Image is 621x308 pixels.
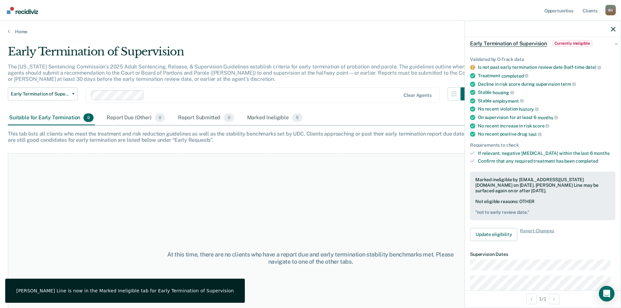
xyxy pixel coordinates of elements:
div: Early Termination of Supervision [8,45,474,64]
span: history [519,107,539,112]
div: Early Termination of SupervisionCurrently ineligible [465,33,621,54]
button: Update eligibility [470,228,517,241]
div: Stable [478,90,615,95]
p: The [US_STATE] Sentencing Commission’s 2025 Adult Sentencing, Release, & Supervision Guidelines e... [8,64,472,82]
div: Report Submitted [177,111,235,125]
div: Stable [478,98,615,104]
div: Suitable for Early Termination [8,111,95,125]
span: employment [493,98,524,103]
span: completed [576,158,598,164]
div: No recent increase in risk [478,123,615,129]
button: Next Opportunity [549,294,559,304]
div: Confirm that any required treatment has been [478,158,615,164]
div: Decline in risk score during supervision [478,81,615,87]
a: Home [8,29,613,35]
span: term [561,81,576,87]
span: 0 [83,113,94,122]
div: No recent violation [478,106,615,112]
div: On supervision for at least 6 [478,114,615,120]
span: Revert Changes [520,228,554,241]
div: Requirements to check [470,142,615,148]
button: Profile dropdown button [605,5,616,15]
div: Marked ineligible by [EMAIL_ADDRESS][US_STATE][DOMAIN_NAME] on [DATE]. [PERSON_NAME] Line may be ... [475,177,610,193]
div: If relevant, negative [MEDICAL_DATA] within the last 6 [478,150,615,156]
span: Early Termination of Supervision [11,91,69,97]
span: 0 [155,113,165,122]
pre: " not to early review date. " [475,210,610,215]
div: Is not past early termination review date (half-time date) [478,65,615,70]
div: Open Intercom Messenger [599,286,614,301]
span: score [533,123,549,128]
div: At this time, there are no clients who have a report due and early termination stability benchmar... [159,251,462,265]
div: Marked Ineligible [246,111,304,125]
div: Not eligible reasons: OTHER [475,199,610,215]
div: This tab lists all clients who meet the treatment and risk reduction guidelines as well as the st... [8,131,613,143]
div: 1 / 1 [465,290,621,307]
div: B G [605,5,616,15]
img: Recidiviz [7,7,38,14]
div: [PERSON_NAME] Line is now in the Marked Ineligible tab for Early Termination of Supervision [16,288,234,294]
div: No recent positive drug [478,131,615,137]
div: Treatment [478,73,615,79]
span: test [528,131,542,137]
span: housing [493,90,514,95]
div: Report Due (Other) [105,111,166,125]
div: Clear agents [404,93,431,98]
span: 5 [292,113,303,122]
div: Validated by O-Track data [470,56,615,62]
span: Currently ineligible [552,40,592,47]
span: 0 [224,113,234,122]
span: months [538,115,558,120]
button: Previous Opportunity [526,294,537,304]
span: months [594,150,609,155]
dt: Supervision Dates [470,251,615,257]
span: completed [501,73,529,78]
span: Early Termination of Supervision [470,40,547,47]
